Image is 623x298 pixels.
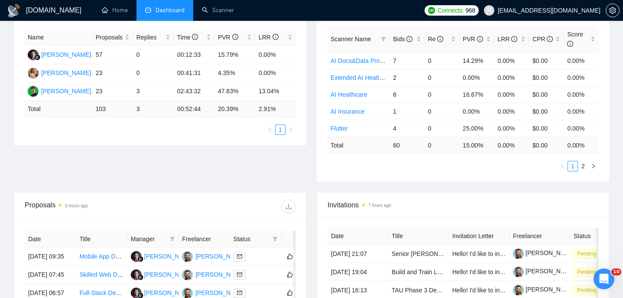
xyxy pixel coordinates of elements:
a: [PERSON_NAME] [513,268,575,275]
span: info-circle [477,36,483,42]
span: Scanner Name [331,36,371,43]
a: Pending [574,268,603,275]
a: 1 [568,161,578,171]
img: SS [28,49,39,60]
a: searchScanner [202,7,234,14]
img: VK [182,251,193,262]
a: Skilled Web Developer for Recruitment Website with Workflow Automation [79,271,278,278]
td: Skilled Web Developer for Recruitment Website with Workflow Automation [76,266,127,284]
span: like [287,253,293,260]
span: Proposals [96,33,123,42]
a: TAU Phase 3 Developer – Bring My AI Brother to Life [392,287,534,294]
td: 0 [425,86,459,103]
span: filter [273,236,278,242]
span: 10 [611,269,621,275]
a: AI Healthcare [331,91,367,98]
li: Next Page [588,161,599,171]
a: Mobile App Developer for Custom Garment Measurement App [79,253,246,260]
td: 00:12:33 [174,46,214,64]
span: Pending [574,285,600,295]
a: setting [606,7,620,14]
td: 00:41:31 [174,64,214,82]
td: Senior Django Developer (5+ years experience) [388,245,449,263]
div: [PERSON_NAME] [195,288,245,298]
td: 1 [389,103,424,120]
td: 4.35% [214,64,255,82]
a: Senior [PERSON_NAME] (5+ years experience) [392,250,521,257]
button: right [588,161,599,171]
a: SS[PERSON_NAME] [131,271,194,278]
td: 0 [425,52,459,69]
span: Dashboard [156,7,185,14]
td: 0 [425,103,459,120]
td: 0.00% [494,103,529,120]
th: Freelancer [178,231,230,248]
img: upwork-logo.png [428,7,435,14]
th: Replies [133,29,174,46]
td: 0.00% [564,69,599,86]
img: gigradar-bm.png [34,54,40,60]
a: Pending [574,250,603,257]
a: SS[PERSON_NAME] [131,252,194,259]
li: Next Page [286,124,296,135]
a: SS[PERSON_NAME] [28,51,91,58]
td: 0 [133,64,174,82]
a: 2 [578,161,588,171]
td: 2.91 % [255,101,296,118]
span: right [591,164,596,169]
time: 7 hours ago [368,203,391,208]
button: left [265,124,275,135]
a: SS[PERSON_NAME] [131,289,194,296]
img: c1-JWQDXWEy3CnA6sRtFzzU22paoDq5cZnWyBNc3HWqwvuW0qNnjm1CMP-YmbEEtPC [513,248,524,259]
span: PVR [463,36,483,43]
a: Pending [574,286,603,293]
span: Pending [574,267,600,277]
td: 14.29% [459,52,494,69]
img: c1-JWQDXWEy3CnA6sRtFzzU22paoDq5cZnWyBNc3HWqwvuW0qNnjm1CMP-YmbEEtPC [513,285,524,295]
th: Name [24,29,92,46]
a: AI Insurance [331,108,365,115]
time: 6 hours ago [65,203,88,208]
div: [PERSON_NAME] [41,68,91,78]
td: 0.00% [459,103,494,120]
button: like [285,251,295,262]
td: 0 [425,120,459,137]
th: Date [25,231,76,248]
td: $ 0.00 [529,137,564,154]
td: 0 [425,137,459,154]
span: Pending [574,249,600,259]
td: Mobile App Developer for Custom Garment Measurement App [76,248,127,266]
img: VK [182,269,193,280]
iframe: Intercom live chat [594,269,614,289]
button: setting [606,3,620,17]
a: VK[PERSON_NAME] [182,252,245,259]
span: left [560,164,565,169]
button: left [557,161,568,171]
td: $0.00 [529,69,564,86]
li: 1 [275,124,286,135]
td: 02:43:32 [174,82,214,101]
button: like [285,288,295,298]
img: SS [131,251,142,262]
td: Total [24,101,92,118]
li: Previous Page [265,124,275,135]
div: Proposals [25,200,160,213]
span: like [287,271,293,278]
span: Re [428,36,444,43]
a: Full-Stack Developer (Next.js, Supabase, Plaid, OpenAI) for Scalable Fintech Build [79,289,302,296]
span: filter [168,233,177,246]
img: SS [131,269,142,280]
span: info-circle [437,36,443,42]
span: like [287,289,293,296]
span: LRR [259,34,279,41]
th: Manager [127,231,178,248]
span: mail [237,290,242,295]
span: 968 [465,6,475,15]
a: AI Docs&Data Processing [331,57,400,64]
button: like [285,269,295,280]
img: logo [7,4,21,18]
td: 0 [133,46,174,64]
td: 25.00% [459,120,494,137]
td: 15.00 % [459,137,494,154]
img: gigradar-bm.png [137,274,143,280]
